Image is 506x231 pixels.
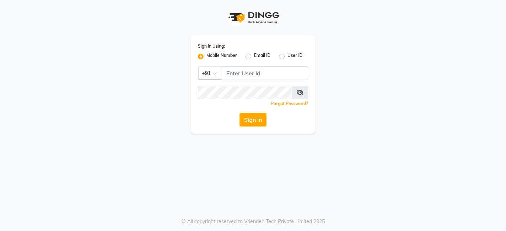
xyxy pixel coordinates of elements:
a: Forgot Password? [271,101,308,106]
label: Sign In Using: [198,43,225,49]
input: Username [198,86,292,99]
img: logo1.svg [225,7,281,28]
button: Sign In [239,113,267,127]
label: Mobile Number [206,52,237,61]
label: User ID [288,52,302,61]
input: Username [222,66,308,80]
label: Email ID [254,52,270,61]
